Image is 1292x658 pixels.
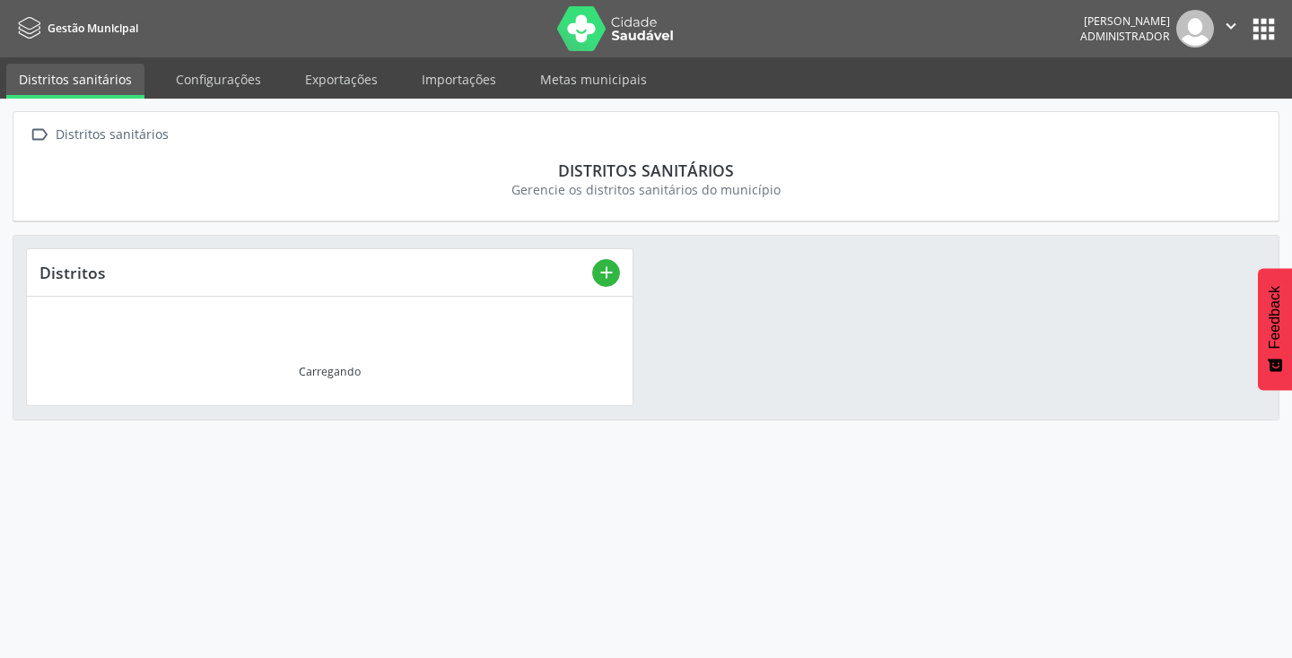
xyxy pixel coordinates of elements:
div: Distritos sanitários [52,122,171,148]
div: Distritos [39,263,592,282]
img: img [1176,10,1214,48]
a: Gestão Municipal [13,13,138,43]
span: Gestão Municipal [48,21,138,36]
button:  [1214,10,1248,48]
a: Distritos sanitários [6,64,144,99]
i:  [1221,16,1241,36]
button: apps [1248,13,1279,45]
i:  [26,122,52,148]
a: Configurações [163,64,274,95]
span: Administrador [1080,29,1170,44]
div: Gerencie os distritos sanitários do município [39,180,1253,199]
div: Carregando [299,364,361,379]
a:  Distritos sanitários [26,122,171,148]
a: Importações [409,64,509,95]
button: add [592,259,620,287]
a: Metas municipais [528,64,659,95]
div: Distritos sanitários [39,160,1253,180]
i: add [597,263,616,282]
span: Feedback [1267,286,1283,349]
button: Feedback - Mostrar pesquisa [1258,268,1292,390]
div: [PERSON_NAME] [1080,13,1170,29]
a: Exportações [292,64,390,95]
